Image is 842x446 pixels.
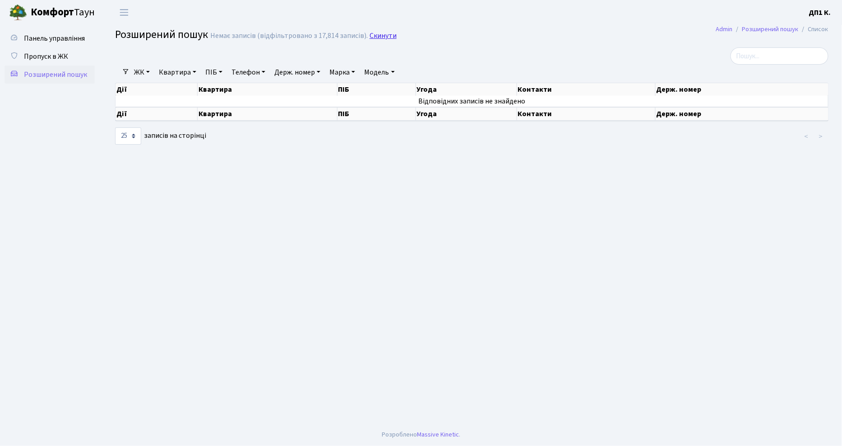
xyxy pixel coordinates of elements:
[24,33,85,43] span: Панель управління
[5,66,95,84] a: Розширений пошук
[155,65,200,80] a: Квартира
[115,127,141,145] select: записів на сторінці
[731,47,828,65] input: Пошук...
[326,65,359,80] a: Марка
[416,107,517,121] th: Угода
[5,29,95,47] a: Панель управління
[742,24,799,34] a: Розширений пошук
[116,96,828,107] td: Відповідних записів не знайдено
[210,32,368,40] div: Немає записів (відфільтровано з 17,814 записів).
[228,65,269,80] a: Телефон
[31,5,74,19] b: Комфорт
[271,65,324,80] a: Держ. номер
[198,107,337,121] th: Квартира
[716,24,733,34] a: Admin
[130,65,153,80] a: ЖК
[656,83,829,96] th: Держ. номер
[517,83,656,96] th: Контакти
[338,107,416,121] th: ПІБ
[24,70,87,80] span: Розширений пошук
[799,24,828,34] li: Список
[809,8,831,18] b: ДП1 К.
[202,65,226,80] a: ПІБ
[809,7,831,18] a: ДП1 К.
[31,5,95,20] span: Таун
[417,430,459,439] a: Massive Kinetic
[370,32,397,40] a: Скинути
[5,47,95,66] a: Пропуск в ЖК
[703,20,842,39] nav: breadcrumb
[198,83,337,96] th: Квартира
[416,83,517,96] th: Угода
[24,52,68,61] span: Пропуск в ЖК
[338,83,416,96] th: ПІБ
[116,83,198,96] th: Дії
[382,430,460,440] div: Розроблено .
[115,27,208,42] span: Розширений пошук
[517,107,656,121] th: Контакти
[115,127,206,145] label: записів на сторінці
[656,107,829,121] th: Держ. номер
[9,4,27,22] img: logo.png
[361,65,398,80] a: Модель
[113,5,135,20] button: Переключити навігацію
[116,107,198,121] th: Дії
